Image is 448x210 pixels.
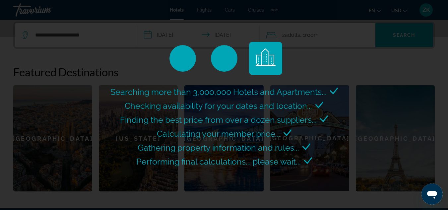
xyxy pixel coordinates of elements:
span: Gathering property information and rules... [138,143,299,153]
span: Searching more than 3,000,000 Hotels and Apartments... [110,87,327,97]
span: Calculating your member price... [157,129,280,139]
span: Finding the best price from over a dozen suppliers... [120,115,317,125]
iframe: Кнопка запуска окна обмена сообщениями [421,183,443,205]
span: Checking availability for your dates and location... [125,101,312,111]
span: Performing final calculations... please wait... [136,157,301,167]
